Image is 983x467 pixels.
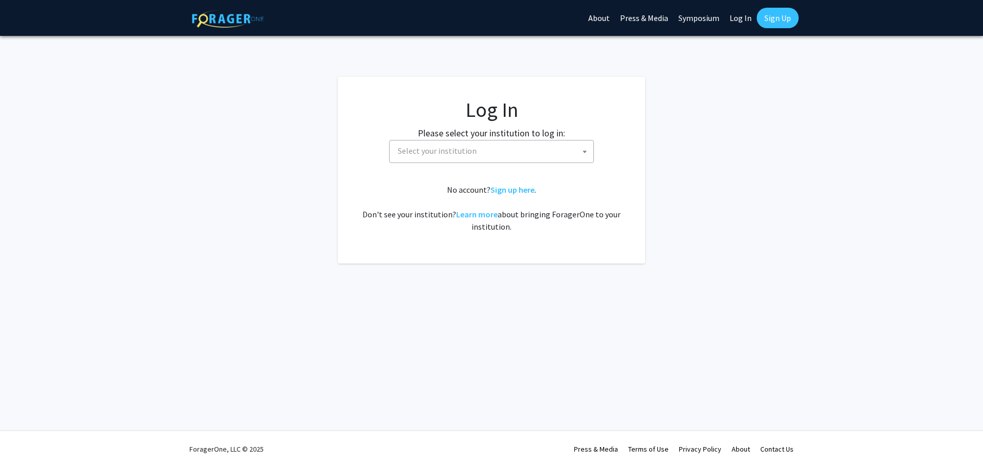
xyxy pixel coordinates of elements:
a: Contact Us [760,444,794,454]
a: Privacy Policy [679,444,721,454]
a: Sign Up [757,8,799,28]
img: ForagerOne Logo [192,10,264,28]
a: Learn more about bringing ForagerOne to your institution [456,209,498,219]
a: About [732,444,750,454]
span: Select your institution [389,140,594,163]
span: Select your institution [394,140,593,161]
a: Sign up here [490,185,535,195]
h1: Log In [358,97,625,122]
div: ForagerOne, LLC © 2025 [189,431,264,467]
a: Terms of Use [628,444,669,454]
label: Please select your institution to log in: [418,126,565,140]
span: Select your institution [398,146,477,156]
div: No account? . Don't see your institution? about bringing ForagerOne to your institution. [358,184,625,233]
a: Press & Media [574,444,618,454]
